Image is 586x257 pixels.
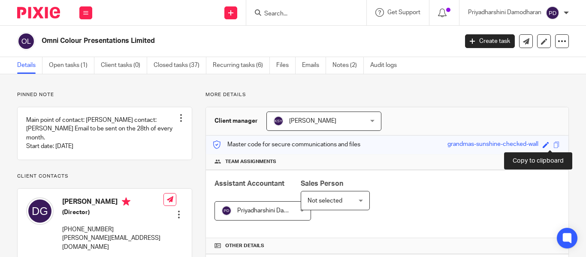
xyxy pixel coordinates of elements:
[213,57,270,74] a: Recurring tasks (6)
[62,234,163,251] p: [PERSON_NAME][EMAIL_ADDRESS][DOMAIN_NAME]
[308,198,342,204] span: Not selected
[332,57,364,74] a: Notes (2)
[101,57,147,74] a: Client tasks (0)
[237,208,311,214] span: Priyadharshini Damodharan
[302,57,326,74] a: Emails
[214,117,258,125] h3: Client manager
[289,118,336,124] span: [PERSON_NAME]
[62,225,163,234] p: [PHONE_NUMBER]
[62,208,163,217] h5: (Director)
[212,140,360,149] p: Master code for secure communications and files
[26,197,54,225] img: svg%3E
[154,57,206,74] a: Closed tasks (37)
[465,34,515,48] a: Create task
[17,173,192,180] p: Client contacts
[468,8,541,17] p: Priyadharshini Damodharan
[370,57,403,74] a: Audit logs
[225,158,276,165] span: Team assignments
[221,206,232,216] img: svg%3E
[214,180,284,187] span: Assistant Accountant
[42,36,370,45] h2: Omni Colour Presentations Limited
[122,197,130,206] i: Primary
[276,57,296,74] a: Files
[273,116,284,126] img: svg%3E
[17,32,35,50] img: svg%3E
[49,57,94,74] a: Open tasks (1)
[546,6,559,20] img: svg%3E
[263,10,341,18] input: Search
[301,180,343,187] span: Sales Person
[447,140,538,150] div: grandmas-sunshine-checked-wall
[17,7,60,18] img: Pixie
[387,9,420,15] span: Get Support
[225,242,264,249] span: Other details
[205,91,569,98] p: More details
[17,57,42,74] a: Details
[62,197,163,208] h4: [PERSON_NAME]
[17,91,192,98] p: Pinned note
